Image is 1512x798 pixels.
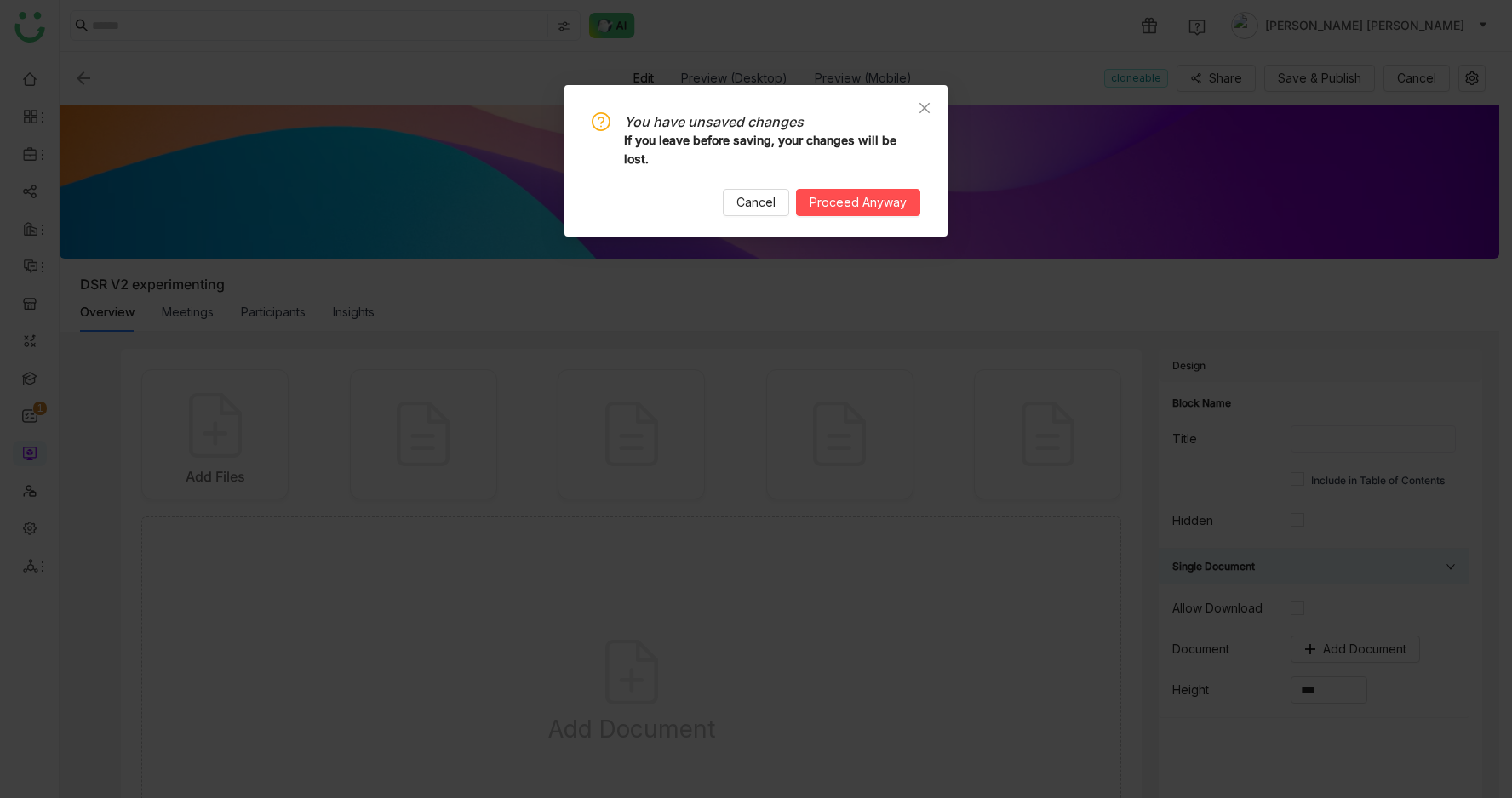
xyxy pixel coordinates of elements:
[723,189,789,216] button: Cancel
[810,193,907,212] span: Proceed Anyway
[624,113,804,130] i: You have unsaved changes
[736,193,776,212] span: Cancel
[624,133,896,166] b: If you leave before saving, your changes will be lost.
[796,189,920,216] button: Proceed Anyway
[902,85,948,131] button: Close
